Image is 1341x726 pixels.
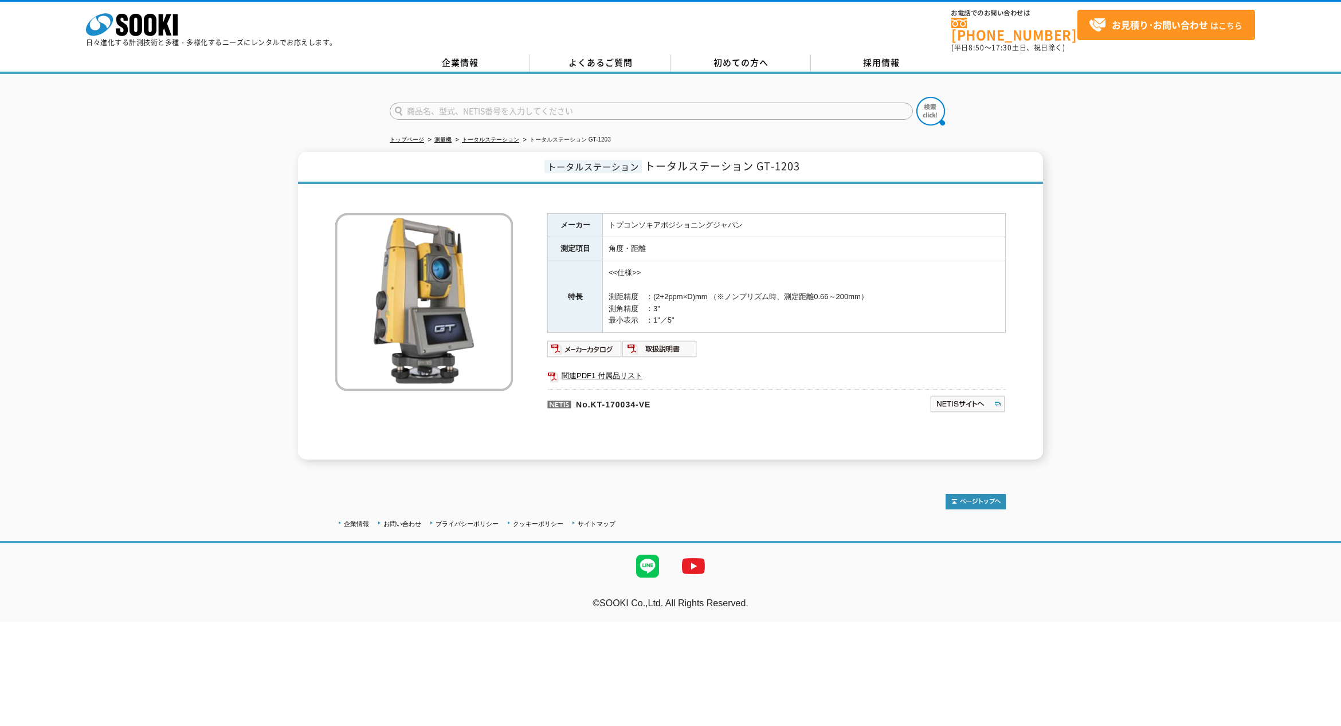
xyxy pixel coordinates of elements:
[434,136,452,143] a: 測量機
[622,347,697,356] a: 取扱説明書
[544,160,642,173] span: トータルステーション
[436,520,499,527] a: プライバシーポリシー
[946,494,1006,509] img: トップページへ
[548,237,603,261] th: 測定項目
[1077,10,1255,40] a: お見積り･お問い合わせはこちら
[1112,18,1208,32] strong: お見積り･お問い合わせ
[547,368,1006,383] a: 関連PDF1 付属品リスト
[547,340,622,358] img: メーカーカタログ
[670,543,716,589] img: YouTube
[86,39,337,46] p: 日々進化する計測技術と多種・多様化するニーズにレンタルでお応えします。
[603,237,1006,261] td: 角度・距離
[1297,610,1341,620] a: テストMail
[951,10,1077,17] span: お電話でのお問い合わせは
[548,261,603,333] th: 特長
[547,347,622,356] a: メーカーカタログ
[383,520,421,527] a: お問い合わせ
[547,389,819,417] p: No.KT-170034-VE
[390,103,913,120] input: 商品名、型式、NETIS番号を入力してください
[811,54,951,72] a: 採用情報
[625,543,670,589] img: LINE
[578,520,615,527] a: サイトマップ
[930,395,1006,413] img: NETISサイトへ
[916,97,945,125] img: btn_search.png
[462,136,519,143] a: トータルステーション
[645,158,800,174] span: トータルステーション GT-1203
[603,261,1006,333] td: <<仕様>> 測距精度 ：(2+2ppm×D)mm （※ノンプリズム時、測定距離0.66～200mm） 測角精度 ：3" 最小表示 ：1"／5"
[991,42,1012,53] span: 17:30
[521,134,611,146] li: トータルステーション GT-1203
[968,42,985,53] span: 8:50
[344,520,369,527] a: 企業情報
[530,54,670,72] a: よくあるご質問
[622,340,697,358] img: 取扱説明書
[390,136,424,143] a: トップページ
[713,56,768,69] span: 初めての方へ
[513,520,563,527] a: クッキーポリシー
[951,42,1065,53] span: (平日 ～ 土日、祝日除く)
[390,54,530,72] a: 企業情報
[1089,17,1242,34] span: はこちら
[951,18,1077,41] a: [PHONE_NUMBER]
[335,213,513,391] img: トータルステーション GT-1203
[670,54,811,72] a: 初めての方へ
[548,213,603,237] th: メーカー
[603,213,1006,237] td: トプコンソキアポジショニングジャパン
